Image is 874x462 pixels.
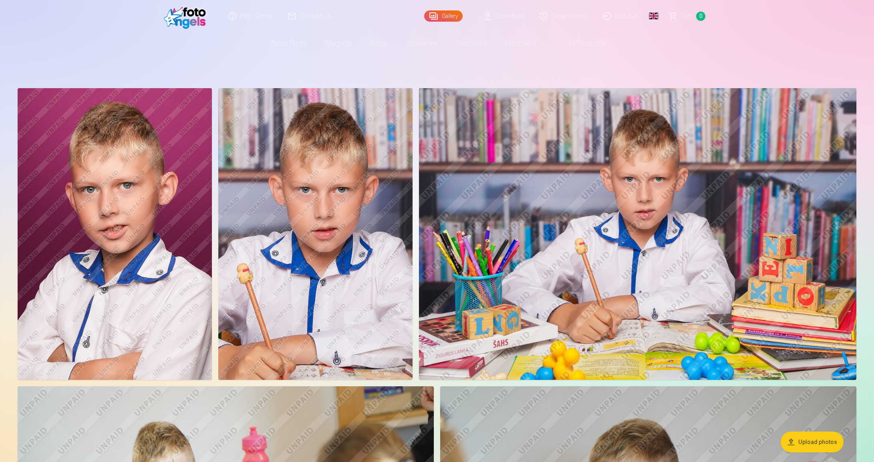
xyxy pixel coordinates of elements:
[164,3,210,29] img: /fa1
[696,12,705,21] span: 0
[781,432,844,452] button: Upload photos
[398,32,447,54] a: Souvenirs
[424,10,463,22] a: Gallery
[316,32,362,54] a: Magnets
[362,32,398,54] a: Mugs
[496,32,546,54] a: Keychains
[260,32,316,54] a: Photo prints
[447,32,496,54] a: Calendars
[681,11,693,21] span: Сart
[546,32,614,54] a: All products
